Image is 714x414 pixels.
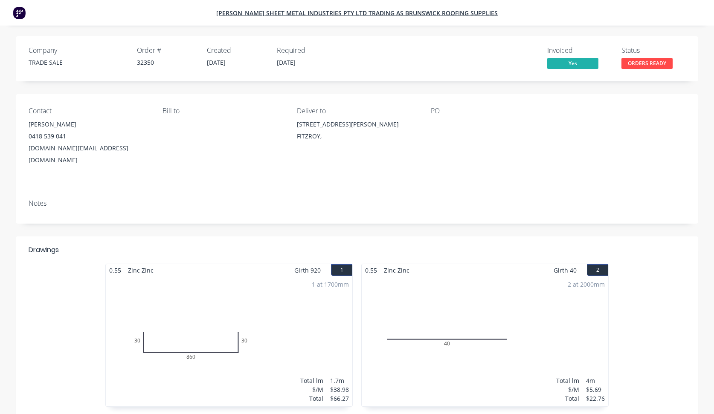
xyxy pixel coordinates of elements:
[29,142,149,166] div: [DOMAIN_NAME][EMAIL_ADDRESS][DOMAIN_NAME]
[556,394,579,403] div: Total
[300,376,323,385] div: Total lm
[277,58,296,66] span: [DATE]
[547,46,611,55] div: Invoiced
[207,58,226,66] span: [DATE]
[554,264,577,276] span: Girth 40
[362,276,608,406] div: 0402 at 2000mmTotal lm$/MTotal4m$5.69$22.76
[621,46,685,55] div: Status
[106,276,352,406] div: 030860301 at 1700mmTotal lm$/MTotal1.7m$38.98$66.27
[586,394,605,403] div: $22.76
[300,385,323,394] div: $/M
[29,118,149,166] div: [PERSON_NAME]0418 539 041[DOMAIN_NAME][EMAIL_ADDRESS][DOMAIN_NAME]
[568,280,605,289] div: 2 at 2000mm
[277,46,337,55] div: Required
[125,264,157,276] span: Zinc Zinc
[297,107,417,115] div: Deliver to
[380,264,413,276] span: Zinc Zinc
[431,107,551,115] div: PO
[29,46,127,55] div: Company
[216,9,498,17] a: [PERSON_NAME] Sheet Metal Industries PTY LTD trading as Brunswick Roofing Supplies
[137,46,197,55] div: Order #
[586,376,605,385] div: 4m
[587,264,608,276] button: 2
[297,118,417,130] div: [STREET_ADDRESS][PERSON_NAME]
[556,385,579,394] div: $/M
[330,385,349,394] div: $38.98
[556,376,579,385] div: Total lm
[163,107,283,115] div: Bill to
[29,107,149,115] div: Contact
[362,264,380,276] span: 0.55
[137,58,197,67] div: 32350
[29,130,149,142] div: 0418 539 041
[331,264,352,276] button: 1
[13,6,26,19] img: Factory
[621,58,673,69] span: ORDERS READY
[297,130,417,142] div: FITZROY,
[297,118,417,146] div: [STREET_ADDRESS][PERSON_NAME]FITZROY,
[330,376,349,385] div: 1.7m
[547,58,598,69] span: Yes
[312,280,349,289] div: 1 at 1700mm
[207,46,267,55] div: Created
[586,385,605,394] div: $5.69
[29,118,149,130] div: [PERSON_NAME]
[330,394,349,403] div: $66.27
[300,394,323,403] div: Total
[29,58,127,67] div: TRADE SALE
[294,264,321,276] span: Girth 920
[106,264,125,276] span: 0.55
[29,199,685,207] div: Notes
[29,245,59,255] div: Drawings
